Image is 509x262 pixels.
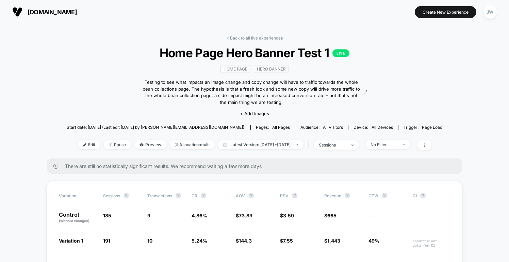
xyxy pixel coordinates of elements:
span: Device: [348,125,398,130]
span: Latest Version: [DATE] - [DATE] [218,140,303,149]
span: 49% [368,238,379,244]
span: Pause [104,140,131,149]
img: end [403,144,405,145]
span: Revenue [324,193,341,198]
span: all devices [372,125,393,130]
button: ? [345,193,350,198]
span: PSV [280,193,289,198]
img: calendar [223,143,227,147]
span: (without changes) [59,219,89,223]
span: Insufficient data for CI [413,239,450,248]
div: Audience: [300,125,343,130]
span: | [307,140,314,150]
span: $ [236,213,252,218]
div: sessions [319,142,346,148]
span: --- [368,213,376,218]
a: < Back to all live experiences [226,35,283,41]
span: Variation [59,193,96,198]
button: JW [481,5,499,19]
span: CI [413,193,450,198]
span: 191 [103,238,110,244]
span: $ [280,238,293,244]
span: Home Page Hero Banner Test 1 [85,46,423,60]
span: 3.59 [283,213,294,218]
img: end [296,144,298,145]
span: + Add Images [240,111,269,116]
span: 144.3 [239,238,252,244]
span: OTW [368,193,406,198]
div: Trigger: [404,125,442,130]
span: Page Load [422,125,442,130]
span: Start date: [DATE] (Last edit [DATE] by [PERSON_NAME][EMAIL_ADDRESS][DOMAIN_NAME]) [67,125,244,130]
span: All Visitors [323,125,343,130]
span: 665 [327,213,336,218]
button: Create New Experience [415,6,476,18]
span: There are still no statistically significant results. We recommend waiting a few more days [65,163,449,169]
img: end [351,144,354,146]
span: [DOMAIN_NAME] [28,9,77,16]
span: $ [324,238,340,244]
span: 5.24 % [192,238,207,244]
span: Sessions [103,193,120,198]
img: end [109,143,112,147]
span: Preview [134,140,166,149]
span: Transactions [147,193,172,198]
div: No Filter [371,142,398,147]
span: Variation 1 [59,238,83,244]
span: Edit [78,140,100,149]
button: ? [382,193,387,198]
span: 4.86 % [192,213,207,218]
p: Control [59,212,96,224]
div: JW [483,5,497,19]
span: $ [236,238,252,244]
span: 10 [147,238,152,244]
span: 1,443 [327,238,340,244]
button: ? [292,193,297,198]
p: LIVE [332,49,349,57]
button: ? [124,193,129,198]
button: ? [248,193,254,198]
button: [DOMAIN_NAME] [10,6,79,17]
span: Allocation: multi [170,140,215,149]
span: $ [280,213,294,218]
span: AOV [236,193,245,198]
span: home page [220,65,250,73]
span: $ [324,213,336,218]
span: all pages [272,125,290,130]
span: Testing to see what impacts an image change and copy change will have to traffic towards the whol... [142,79,361,106]
span: --- [413,214,450,224]
img: edit [83,143,86,147]
span: CR [192,193,197,198]
button: ? [420,193,426,198]
button: ? [201,193,206,198]
span: 7.55 [283,238,293,244]
img: rebalance [175,143,178,147]
span: 185 [103,213,111,218]
img: Visually logo [12,7,22,17]
span: hero banner [254,65,289,73]
div: Pages: [256,125,290,130]
span: 73.89 [239,213,252,218]
button: ? [176,193,181,198]
span: 9 [147,213,150,218]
